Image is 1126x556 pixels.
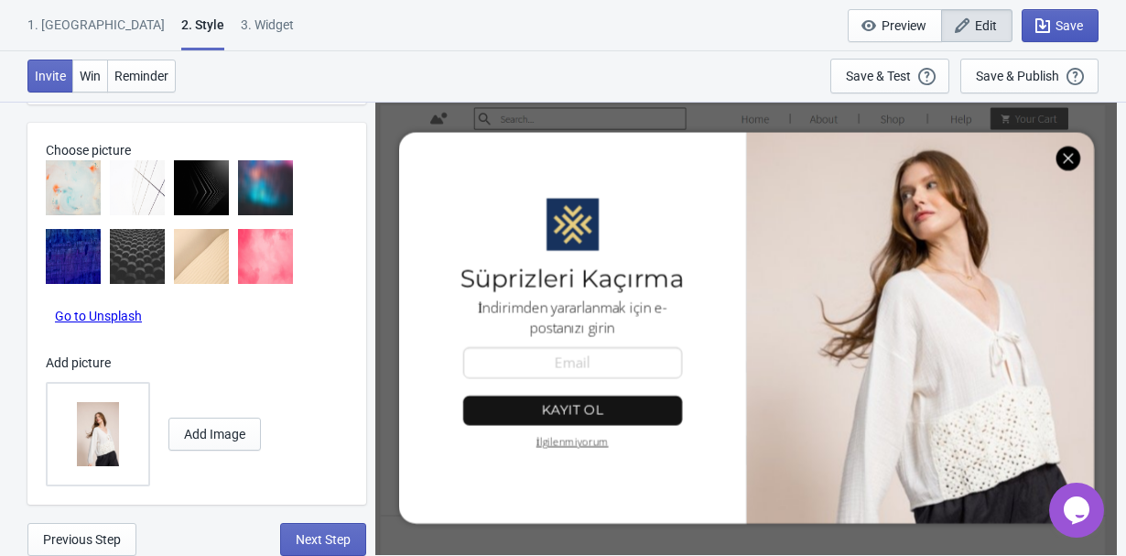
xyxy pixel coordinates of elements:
[46,229,101,284] img: bg5.jpg
[830,59,949,93] button: Save & Test
[960,59,1099,93] button: Save & Publish
[1022,9,1099,42] button: Save
[46,141,357,160] p: Choose picture
[846,69,911,83] div: Save & Test
[1049,483,1108,538] iframe: chat widget
[72,60,108,93] button: Win
[114,69,168,83] span: Reminder
[110,229,165,284] img: bg6.jpg
[55,309,142,323] a: Go to Unsplash
[975,18,997,33] span: Edit
[27,16,165,48] div: 1. [GEOGRAPHIC_DATA]
[184,427,245,442] span: Add Image
[181,16,224,50] div: 2 . Style
[296,532,351,547] span: Next Step
[66,402,130,466] img: 1756681621592.jpg
[27,523,136,556] button: Previous Step
[80,69,101,83] span: Win
[110,160,165,215] img: bg2.jpg
[174,229,229,284] img: bg7.jpg
[280,523,366,556] button: Next Step
[238,160,293,215] img: bg4.jpg
[46,160,101,215] img: bg1.jpg
[976,69,1059,83] div: Save & Publish
[882,18,926,33] span: Preview
[848,9,942,42] button: Preview
[46,354,339,373] p: Add picture
[43,532,121,547] span: Previous Step
[168,418,261,451] button: Add Image
[241,16,294,48] div: 3. Widget
[27,60,73,93] button: Invite
[1056,18,1083,33] span: Save
[238,229,293,284] img: bg8.jpg
[941,9,1012,42] button: Edit
[174,160,229,215] img: bg3.jpg
[35,69,66,83] span: Invite
[107,60,176,93] button: Reminder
